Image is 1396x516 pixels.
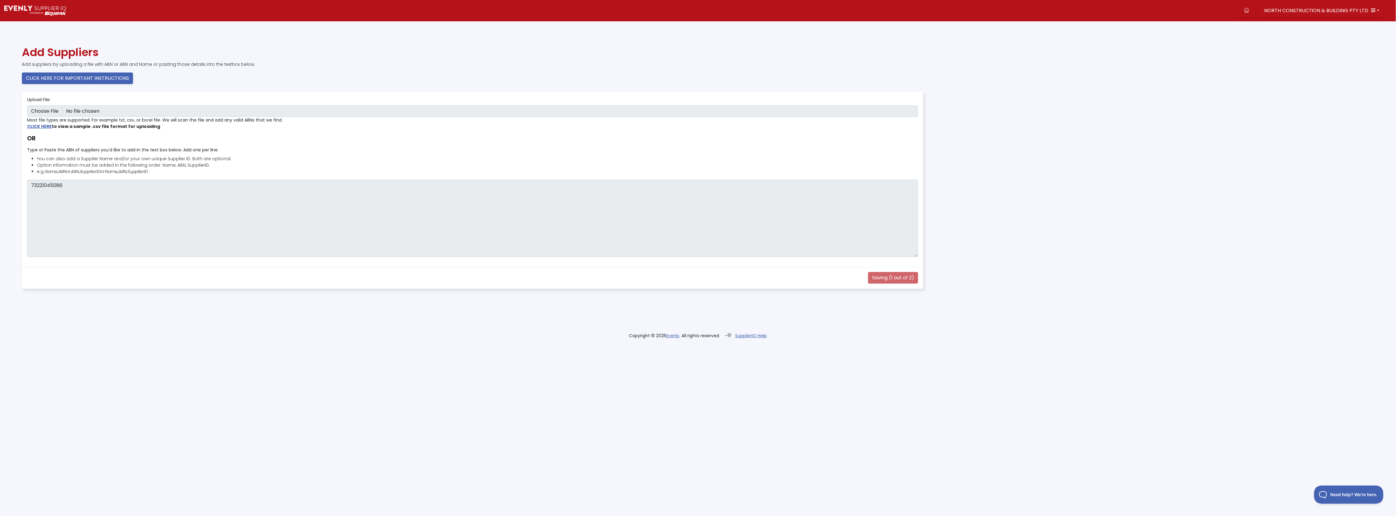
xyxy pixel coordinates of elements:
[37,162,918,168] li: Option information must be added in the following order: Name, ABN, SupplierID.
[118,168,126,175] i: ABN
[598,333,798,339] div: Copyright © 2025 . All rights reserved. -
[79,168,100,175] i: SupplierID
[27,117,918,123] div: Most file types are supported. For example txt, csv, or Excel file. We will scan the file and add...
[27,147,219,153] label: Type or Paste the ABN of suppliers you’d like to add in the text box below. Add one per line.
[4,5,66,16] img: Supply Predict
[1258,5,1384,16] button: NORTH CONSTRUCTION & BUILDING PTY LTD
[27,123,52,129] a: CLICK HERE
[127,168,148,175] i: SupplierID
[666,333,680,339] a: Evenly
[37,168,918,175] li: e.g. , or , or , ,
[22,72,133,84] button: CLICK HERE FOR IMPORTANT INSTRUCTIONS
[1264,7,1369,14] span: NORTH CONSTRUCTION & BUILDING PTY LTD
[27,135,918,142] h5: OR
[71,168,79,175] i: ABN
[58,168,66,175] i: ABN
[22,44,99,60] span: Add Suppliers
[1314,486,1384,504] iframe: Toggle Customer Support
[44,168,57,175] i: Name
[37,156,918,162] li: You can also add a Supplier Name and/or your own unique Supplier ID. Both are optional.
[27,123,160,129] strong: to view a sample .csv file format for uploading
[27,97,51,103] label: Upload File:
[22,61,1148,68] p: Add suppliers by uploading a file with ABN or ABN and Name or pasting those details into the text...
[105,168,118,175] i: Name
[735,333,767,339] a: SupplierIQ Help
